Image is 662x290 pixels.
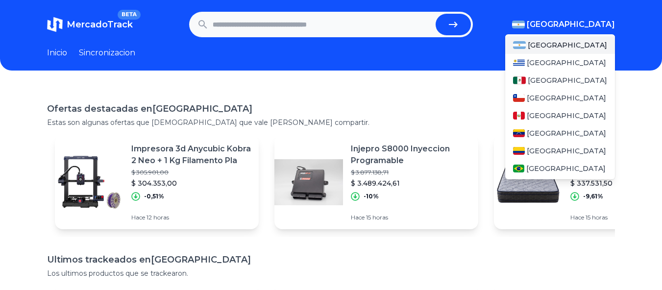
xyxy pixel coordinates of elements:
a: Venezuela[GEOGRAPHIC_DATA] [505,124,615,142]
img: Peru [513,112,525,120]
a: Argentina[GEOGRAPHIC_DATA] [505,36,615,54]
img: Uruguay [513,59,525,67]
button: [GEOGRAPHIC_DATA] [512,19,615,30]
p: Estas son algunas ofertas que [DEMOGRAPHIC_DATA] que vale [PERSON_NAME] compartir. [47,118,615,127]
img: Argentina [513,41,526,49]
span: MercadoTrack [67,19,133,30]
img: Featured image [494,148,563,217]
p: -0,51% [144,193,164,200]
a: Colombia[GEOGRAPHIC_DATA] [505,142,615,160]
img: Mexico [513,76,526,84]
h1: Ofertas destacadas en [GEOGRAPHIC_DATA] [47,102,615,116]
span: [GEOGRAPHIC_DATA] [527,93,606,103]
span: [GEOGRAPHIC_DATA] [527,146,606,156]
p: Impresora 3d Anycubic Kobra 2 Neo + 1 Kg Filamento Pla [131,143,251,167]
img: Argentina [512,21,525,28]
span: [GEOGRAPHIC_DATA] [528,40,607,50]
a: Peru[GEOGRAPHIC_DATA] [505,107,615,124]
p: Hace 12 horas [131,214,251,221]
p: -9,61% [583,193,603,200]
p: Injepro S8000 Inyeccion Programable [351,143,470,167]
a: Chile[GEOGRAPHIC_DATA] [505,89,615,107]
span: [GEOGRAPHIC_DATA] [527,58,606,68]
p: -10% [364,193,379,200]
img: Featured image [55,148,123,217]
p: Los ultimos productos que se trackearon. [47,268,615,278]
p: $ 3.877.138,71 [351,169,470,176]
a: Sincronizacion [79,47,135,59]
a: Featured imageInjepro S8000 Inyeccion Programable$ 3.877.138,71$ 3.489.424,61-10%Hace 15 horas [274,135,478,229]
img: Brasil [513,165,524,172]
h1: Ultimos trackeados en [GEOGRAPHIC_DATA] [47,253,615,266]
span: BETA [118,10,141,20]
a: Featured imageImpresora 3d Anycubic Kobra 2 Neo + 1 Kg Filamento Pla$ 305.901,00$ 304.353,00-0,51... [55,135,259,229]
img: MercadoTrack [47,17,63,32]
span: [GEOGRAPHIC_DATA] [527,111,606,121]
p: $ 305.901,00 [131,169,251,176]
a: Inicio [47,47,67,59]
img: Venezuela [513,129,525,137]
p: Hace 15 horas [351,214,470,221]
span: [GEOGRAPHIC_DATA] [527,19,615,30]
a: Uruguay[GEOGRAPHIC_DATA] [505,54,615,72]
p: $ 304.353,00 [131,178,251,188]
a: MercadoTrackBETA [47,17,133,32]
span: [GEOGRAPHIC_DATA] [526,164,606,173]
span: [GEOGRAPHIC_DATA] [527,128,606,138]
img: Chile [513,94,525,102]
img: Featured image [274,148,343,217]
a: Mexico[GEOGRAPHIC_DATA] [505,72,615,89]
img: Colombia [513,147,525,155]
a: Brasil[GEOGRAPHIC_DATA] [505,160,615,177]
p: $ 3.489.424,61 [351,178,470,188]
span: [GEOGRAPHIC_DATA] [528,75,607,85]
